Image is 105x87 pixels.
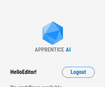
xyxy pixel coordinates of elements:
img: Apprentice AI [39,21,66,46]
div: Hello Editor ! [10,67,36,78]
div: APPRENTICE [35,46,64,53]
span: Logout [71,69,86,75]
div: AI [66,46,71,53]
button: Logout [62,67,95,78]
